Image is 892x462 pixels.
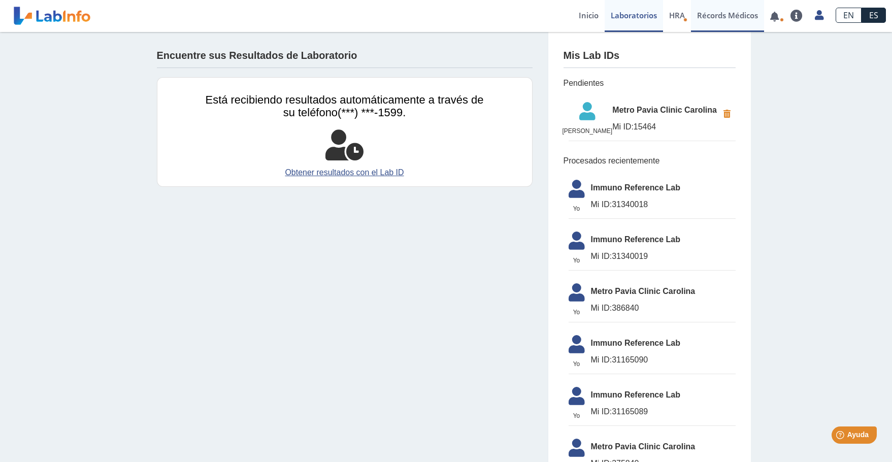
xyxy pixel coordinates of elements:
span: Immuno Reference Lab [591,182,736,194]
span: 31165090 [591,354,736,366]
span: Yo [563,411,591,420]
span: Yo [563,308,591,317]
span: Immuno Reference Lab [591,389,736,401]
span: Mi ID: [591,200,612,209]
span: Está recibiendo resultados automáticamente a través de su teléfono [206,93,484,119]
a: Obtener resultados con el Lab ID [206,167,484,179]
span: Immuno Reference Lab [591,234,736,246]
span: Yo [563,256,591,265]
a: EN [836,8,862,23]
a: ES [862,8,886,23]
span: Procesados recientemente [564,155,736,167]
span: [PERSON_NAME] [563,126,613,136]
span: Mi ID: [591,407,612,416]
span: Mi ID: [591,252,612,260]
span: Immuno Reference Lab [591,337,736,349]
span: Pendientes [564,77,736,89]
span: Metro Pavia Clinic Carolina [612,104,718,116]
span: 31340019 [591,250,736,262]
span: 31340018 [591,199,736,211]
h4: Mis Lab IDs [564,50,620,62]
span: Mi ID: [591,304,612,312]
span: Mi ID: [612,122,634,131]
span: Metro Pavia Clinic Carolina [591,285,736,298]
h4: Encuentre sus Resultados de Laboratorio [157,50,357,62]
span: Yo [563,204,591,213]
span: 386840 [591,302,736,314]
span: 15464 [612,121,718,133]
span: 31165089 [591,406,736,418]
span: HRA [669,10,685,20]
span: Mi ID: [591,355,612,364]
span: Yo [563,359,591,369]
span: Metro Pavia Clinic Carolina [591,441,736,453]
iframe: Help widget launcher [802,422,881,451]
